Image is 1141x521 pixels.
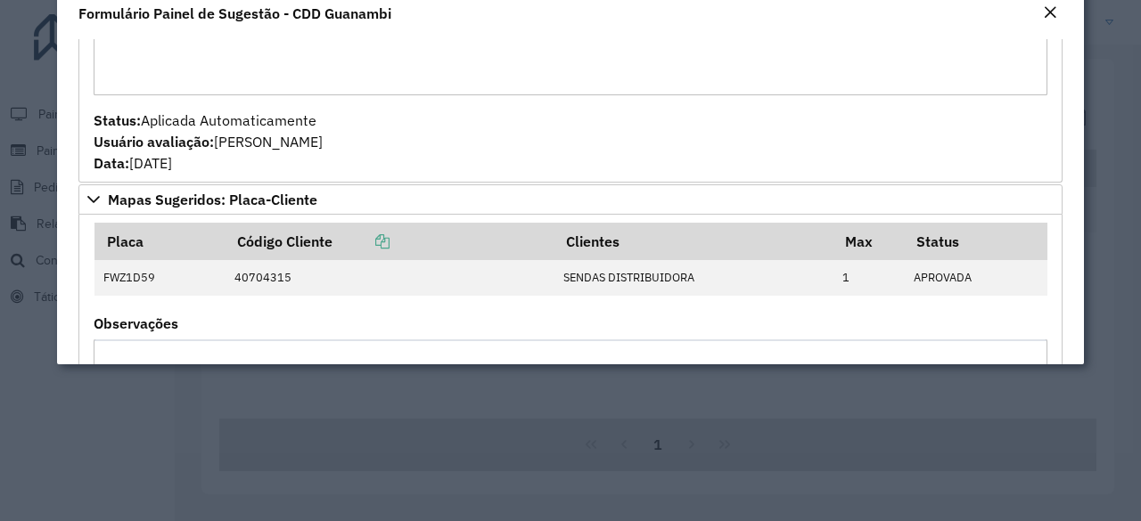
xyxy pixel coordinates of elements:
a: Copiar [332,232,390,250]
em: Fechar [1043,5,1057,20]
th: Placa [94,223,226,260]
label: Observações [94,313,178,334]
th: Status [904,223,1047,260]
a: Mapas Sugeridos: Placa-Cliente [78,184,1063,215]
span: Aplicada Automaticamente [PERSON_NAME] [DATE] [94,111,323,172]
td: SENDAS DISTRIBUIDORA [554,260,833,296]
th: Código Cliente [226,223,554,260]
th: Clientes [554,223,833,260]
span: Mapas Sugeridos: Placa-Cliente [108,192,317,207]
td: FWZ1D59 [94,260,226,296]
td: 1 [833,260,904,296]
strong: Data: [94,154,129,172]
h4: Formulário Painel de Sugestão - CDD Guanambi [78,3,391,24]
td: 40704315 [226,260,554,296]
button: Close [1038,2,1063,25]
th: Max [833,223,904,260]
td: APROVADA [904,260,1047,296]
strong: Usuário avaliação: [94,133,214,151]
strong: Status: [94,111,141,129]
